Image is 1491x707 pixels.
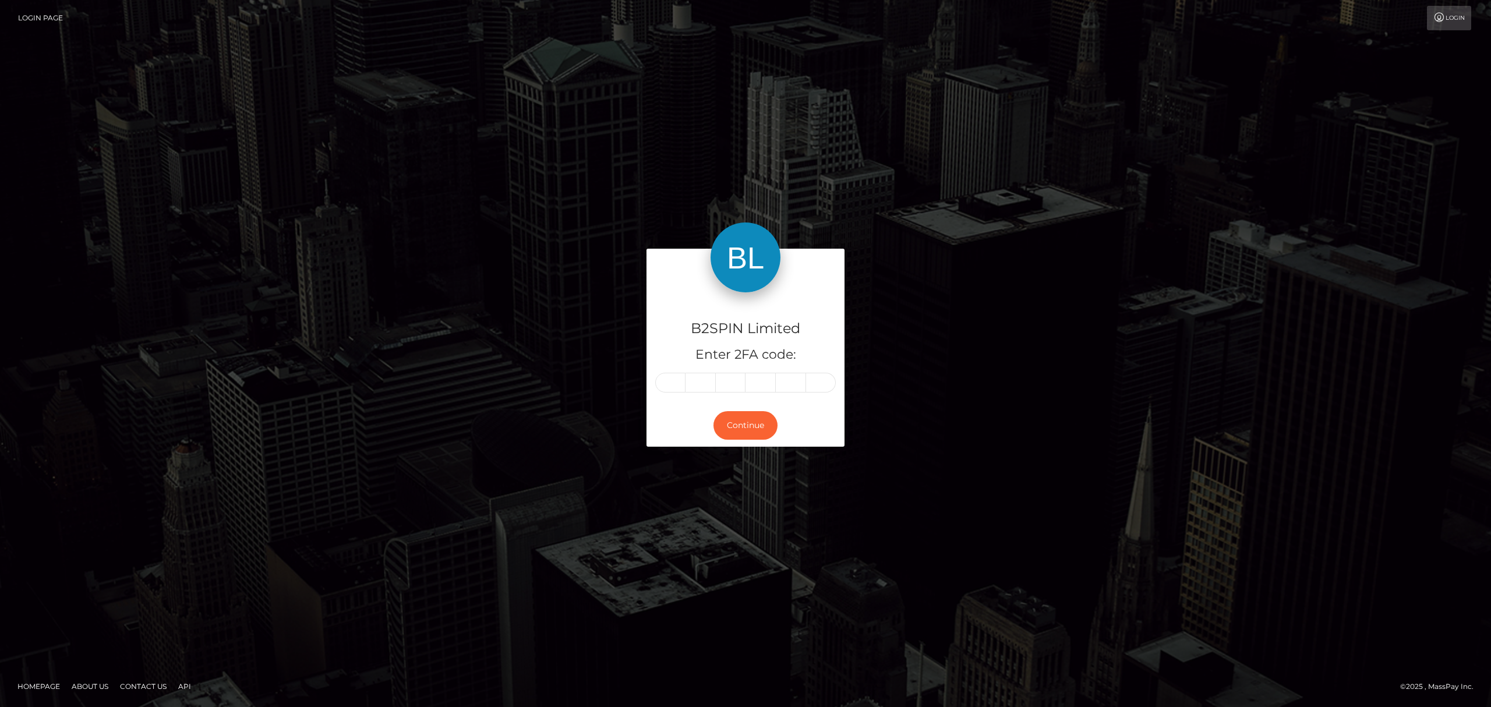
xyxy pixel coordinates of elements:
h4: B2SPIN Limited [655,319,836,339]
a: Contact Us [115,677,171,695]
button: Continue [713,411,778,440]
h5: Enter 2FA code: [655,346,836,364]
a: Homepage [13,677,65,695]
a: API [174,677,196,695]
div: © 2025 , MassPay Inc. [1400,680,1482,693]
a: Login Page [18,6,63,30]
a: About Us [67,677,113,695]
img: B2SPIN Limited [711,222,780,292]
a: Login [1427,6,1471,30]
